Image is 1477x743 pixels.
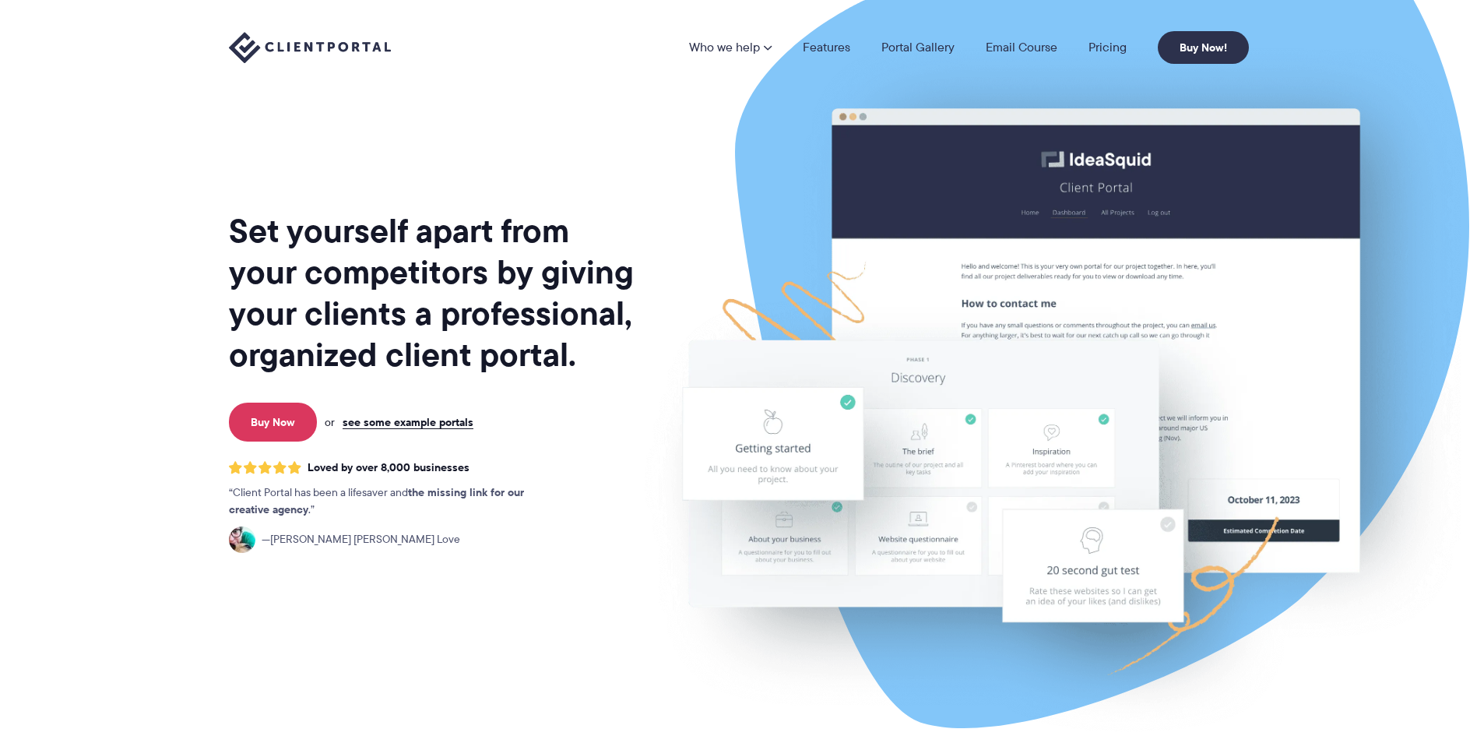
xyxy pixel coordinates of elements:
a: Who we help [689,41,772,54]
p: Client Portal has been a lifesaver and . [229,484,556,519]
a: Buy Now [229,403,317,442]
a: see some example portals [343,415,473,429]
a: Pricing [1088,41,1127,54]
span: Loved by over 8,000 businesses [308,461,469,474]
span: [PERSON_NAME] [PERSON_NAME] Love [262,531,460,548]
a: Buy Now! [1158,31,1249,64]
a: Email Course [986,41,1057,54]
a: Features [803,41,850,54]
strong: the missing link for our creative agency [229,484,524,518]
span: or [325,415,335,429]
a: Portal Gallery [881,41,955,54]
h1: Set yourself apart from your competitors by giving your clients a professional, organized client ... [229,210,637,375]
